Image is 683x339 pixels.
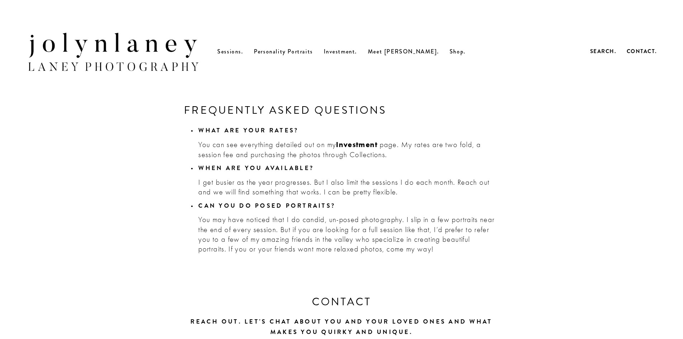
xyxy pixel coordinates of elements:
[198,140,499,160] p: You can see everything detailed out on my page. My rates are two fold, a session fee and purchasi...
[254,47,313,56] a: Personality Portraits
[198,163,499,174] h2: When are you available?
[336,140,378,149] strong: Investment
[450,47,466,56] a: Shop.
[590,47,617,55] a: Search.
[217,47,243,56] a: Sessions.
[184,295,499,310] h1: Contact
[324,47,357,56] a: Investment.
[198,201,499,211] h2: Can you do posed portraits?
[368,47,439,56] a: Meet [PERSON_NAME].
[198,178,499,197] p: I get busier as the year progresses. But I also limit the sessions I do each month. Reach out and...
[627,47,657,55] a: Contact.
[184,103,499,118] h1: Frequently asked questions
[20,20,207,83] img: Jolyn Laney | Laney Photography
[198,126,499,136] h2: What are your rates?
[184,317,499,338] h2: Reach out. Let's chat about you and your loved ones and what makes you quirky and unique.
[336,140,380,149] a: Investment
[198,215,499,254] p: You may have noticed that I do candid, un-posed photography. I slip in a few portraits near the e...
